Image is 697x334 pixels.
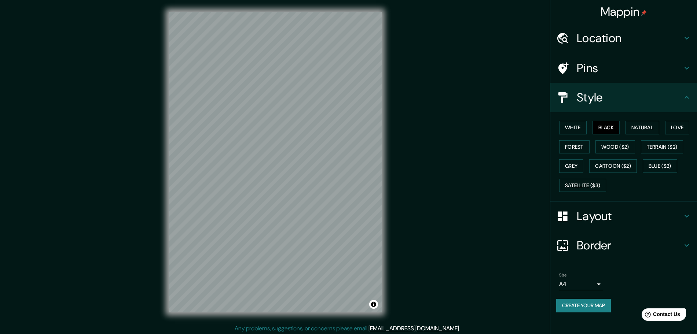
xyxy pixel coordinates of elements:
h4: Location [577,31,682,45]
button: Cartoon ($2) [589,159,637,173]
button: Grey [559,159,583,173]
p: Any problems, suggestions, or concerns please email . [235,324,460,333]
h4: Layout [577,209,682,223]
h4: Mappin [601,4,647,19]
div: Layout [550,201,697,231]
div: Pins [550,53,697,83]
button: Love [665,121,689,134]
div: Border [550,231,697,260]
button: Create your map [556,299,611,312]
label: Size [559,272,567,278]
div: . [460,324,461,333]
div: Style [550,83,697,112]
button: Terrain ($2) [641,140,683,154]
div: Location [550,23,697,53]
button: Forest [559,140,590,154]
iframe: Help widget launcher [632,305,689,326]
canvas: Map [169,12,382,312]
img: pin-icon.png [641,10,647,16]
h4: Style [577,90,682,105]
button: White [559,121,587,134]
button: Toggle attribution [369,300,378,309]
button: Wood ($2) [595,140,635,154]
div: . [461,324,463,333]
button: Black [593,121,620,134]
div: A4 [559,278,603,290]
a: [EMAIL_ADDRESS][DOMAIN_NAME] [368,324,459,332]
h4: Border [577,238,682,253]
h4: Pins [577,61,682,75]
button: Natural [626,121,659,134]
button: Satellite ($3) [559,179,606,192]
button: Blue ($2) [643,159,677,173]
